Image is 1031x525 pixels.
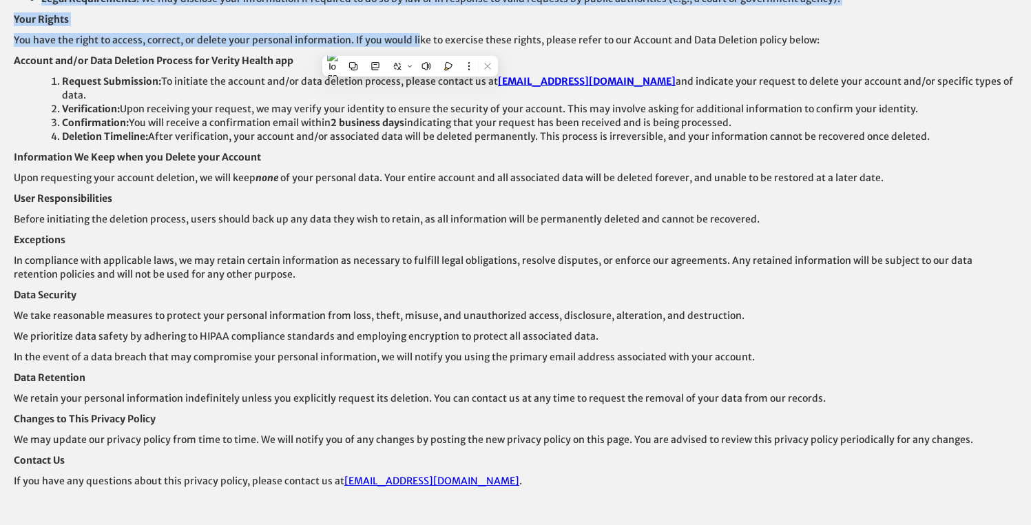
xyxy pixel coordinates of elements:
[14,192,112,205] strong: User Responsibilities
[62,130,148,143] strong: Deletion Timeline:
[14,54,293,67] strong: Account and/or Data Deletion Process for Verity Health app
[14,289,76,301] strong: Data Security
[256,172,278,184] em: none
[62,74,1017,102] li: To initiate the account and/or data deletion process, please contact us at and indicate your requ...
[331,116,404,129] strong: 2 business days
[14,234,65,246] strong: Exceptions
[498,75,676,87] a: [EMAIL_ADDRESS][DOMAIN_NAME]
[14,151,261,163] strong: Information We Keep when you Delete your Account
[14,413,156,425] strong: Changes to This Privacy Policy
[14,371,85,384] strong: Data Retention
[62,103,120,115] strong: Verification:
[14,350,1017,364] p: In the event of a data breach that may compromise your personal information, we will notify you u...
[344,475,519,487] a: [EMAIL_ADDRESS][DOMAIN_NAME]
[14,212,1017,226] p: Before initiating the deletion process, users should back up any data they wish to retain, as all...
[14,309,1017,322] p: We take reasonable measures to protect your personal information from loss, theft, misuse, and un...
[62,116,129,129] strong: Confirmation:
[14,454,65,466] strong: Contact Us
[14,254,1017,281] p: In compliance with applicable laws, we may retain certain information as necessary to fulfill leg...
[62,116,1017,130] li: You will receive a confirmation email within indicating that your request has been received and i...
[62,130,1017,143] li: After verification, your account and/or associated data will be deleted permanently. This process...
[14,329,1017,343] p: We prioritize data safety by adhering to HIPAA compliance standards and employing encryption to p...
[14,13,69,25] strong: Your Rights
[62,75,161,87] strong: Request Submission:
[14,391,1017,405] p: We retain your personal information indefinitely unless you explicitly request its deletion. You ...
[62,102,1017,116] li: Upon receiving your request, we may verify your identity to ensure the security of your account. ...
[14,433,1017,446] p: We may update our privacy policy from time to time. We will notify you of any changes by posting ...
[14,33,1017,47] p: You have the right to access, correct, or delete your personal information. If you would like to ...
[14,171,1017,185] p: Upon requesting your account deletion, we will keep of your personal data. Your entire account an...
[14,474,1017,488] p: If you have any questions about this privacy policy, please contact us at .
